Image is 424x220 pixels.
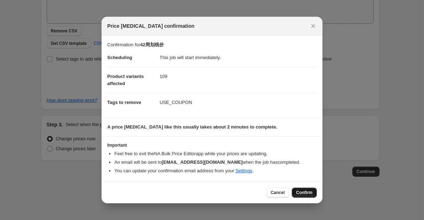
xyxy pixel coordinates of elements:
button: Close [308,21,318,31]
span: Confirm [296,190,312,195]
dd: USE_COUPON [160,93,317,112]
span: Scheduling [107,55,132,60]
button: Cancel [267,188,289,198]
span: Tags to remove [107,100,141,105]
li: You can update your confirmation email address from your . [114,167,317,174]
p: Confirmation for [107,41,317,48]
dd: This job will start immediately. [160,48,317,67]
button: Confirm [292,188,317,198]
li: Feel free to exit the NA Bulk Price Editor app while your prices are updating. [114,150,317,157]
b: [EMAIL_ADDRESS][DOMAIN_NAME] [162,159,243,165]
span: Product variants affected [107,74,144,86]
b: A price [MEDICAL_DATA] like this usually takes about 2 minutes to complete. [107,124,277,130]
span: Cancel [271,190,285,195]
li: An email will be sent to when the job has completed . [114,159,317,166]
span: Price [MEDICAL_DATA] confirmation [107,22,195,30]
b: 42周划线价 [140,42,164,47]
dd: 109 [160,67,317,86]
h3: Important [107,142,317,148]
a: Settings [236,168,252,173]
